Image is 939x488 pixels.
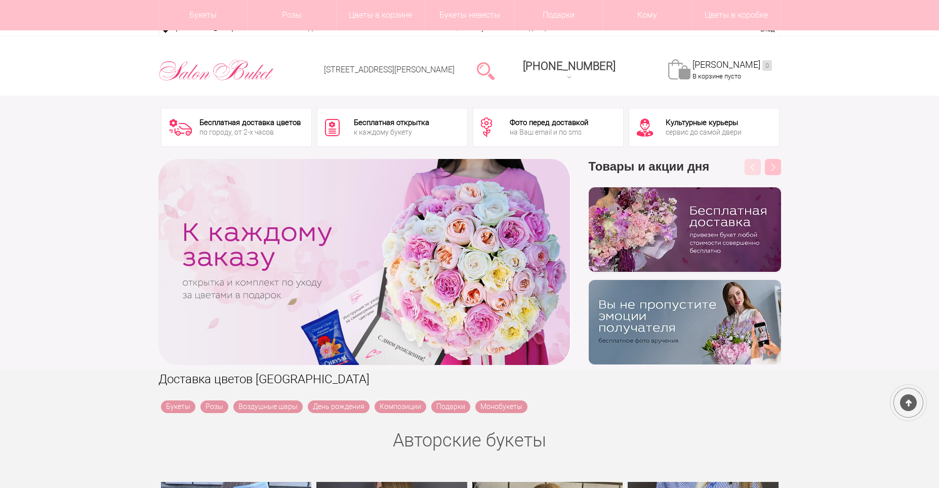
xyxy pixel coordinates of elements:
[393,430,546,451] a: Авторские букеты
[762,60,772,71] ins: 0
[199,129,301,136] div: по городу, от 2-х часов
[517,56,622,85] a: [PHONE_NUMBER]
[589,280,781,364] img: v9wy31nijnvkfycrkduev4dhgt9psb7e.png.webp
[200,400,228,413] a: Розы
[199,119,301,127] div: Бесплатная доставка цветов
[354,129,429,136] div: к каждому букету
[510,119,588,127] div: Фото перед доставкой
[158,57,274,84] img: Цветы Нижний Новгород
[765,159,781,175] button: Next
[692,72,741,80] span: В корзине пусто
[158,370,781,388] h1: Доставка цветов [GEOGRAPHIC_DATA]
[510,129,588,136] div: на Ваш email и по sms
[666,129,742,136] div: сервис до самой двери
[354,119,429,127] div: Бесплатная открытка
[475,400,527,413] a: Монобукеты
[431,400,470,413] a: Подарки
[589,187,781,272] img: hpaj04joss48rwypv6hbykmvk1dj7zyr.png.webp
[308,400,370,413] a: День рождения
[233,400,303,413] a: Воздушные шары
[523,60,616,72] span: [PHONE_NUMBER]
[324,65,455,74] a: [STREET_ADDRESS][PERSON_NAME]
[666,119,742,127] div: Культурные курьеры
[692,59,772,71] a: [PERSON_NAME]
[161,400,195,413] a: Букеты
[589,159,781,187] h3: Товары и акции дня
[375,400,426,413] a: Композиции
